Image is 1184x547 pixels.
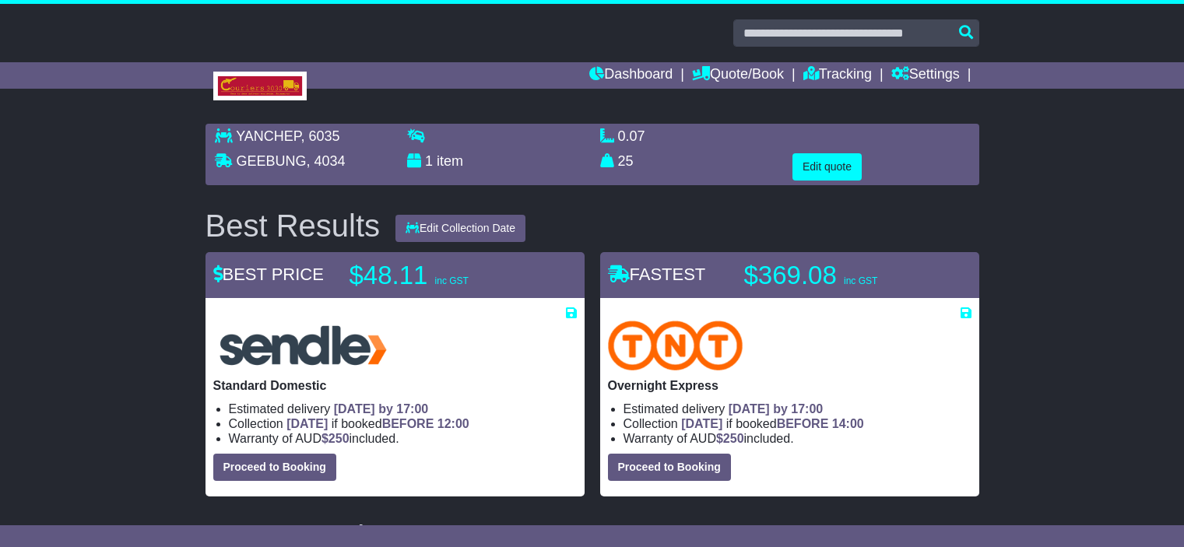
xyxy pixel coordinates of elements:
[229,401,577,416] li: Estimated delivery
[681,417,722,430] span: [DATE]
[382,417,434,430] span: BEFORE
[624,431,971,446] li: Warranty of AUD included.
[792,153,862,181] button: Edit quote
[723,432,744,445] span: 250
[618,153,634,169] span: 25
[608,454,731,481] button: Proceed to Booking
[286,417,328,430] span: [DATE]
[624,401,971,416] li: Estimated delivery
[350,260,544,291] p: $48.11
[608,378,971,393] p: Overnight Express
[777,417,829,430] span: BEFORE
[716,432,744,445] span: $
[608,321,743,370] img: TNT Domestic: Overnight Express
[681,417,863,430] span: if booked
[395,215,525,242] button: Edit Collection Date
[729,402,824,416] span: [DATE] by 17:00
[307,153,346,169] span: , 4034
[321,432,350,445] span: $
[229,431,577,446] li: Warranty of AUD included.
[618,128,645,144] span: 0.07
[229,416,577,431] li: Collection
[803,62,872,89] a: Tracking
[237,153,307,169] span: GEEBUNG
[301,128,340,144] span: , 6035
[589,62,673,89] a: Dashboard
[435,275,469,286] span: inc GST
[286,417,469,430] span: if booked
[213,265,324,284] span: BEST PRICE
[891,62,960,89] a: Settings
[213,454,336,481] button: Proceed to Booking
[425,153,433,169] span: 1
[844,275,877,286] span: inc GST
[608,265,706,284] span: FASTEST
[437,153,463,169] span: item
[213,378,577,393] p: Standard Domestic
[692,62,784,89] a: Quote/Book
[236,128,300,144] span: YANCHEP
[328,432,350,445] span: 250
[437,417,469,430] span: 12:00
[832,417,864,430] span: 14:00
[198,209,388,243] div: Best Results
[334,402,429,416] span: [DATE] by 17:00
[744,260,939,291] p: $369.08
[624,416,971,431] li: Collection
[213,321,393,370] img: Sendle: Standard Domestic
